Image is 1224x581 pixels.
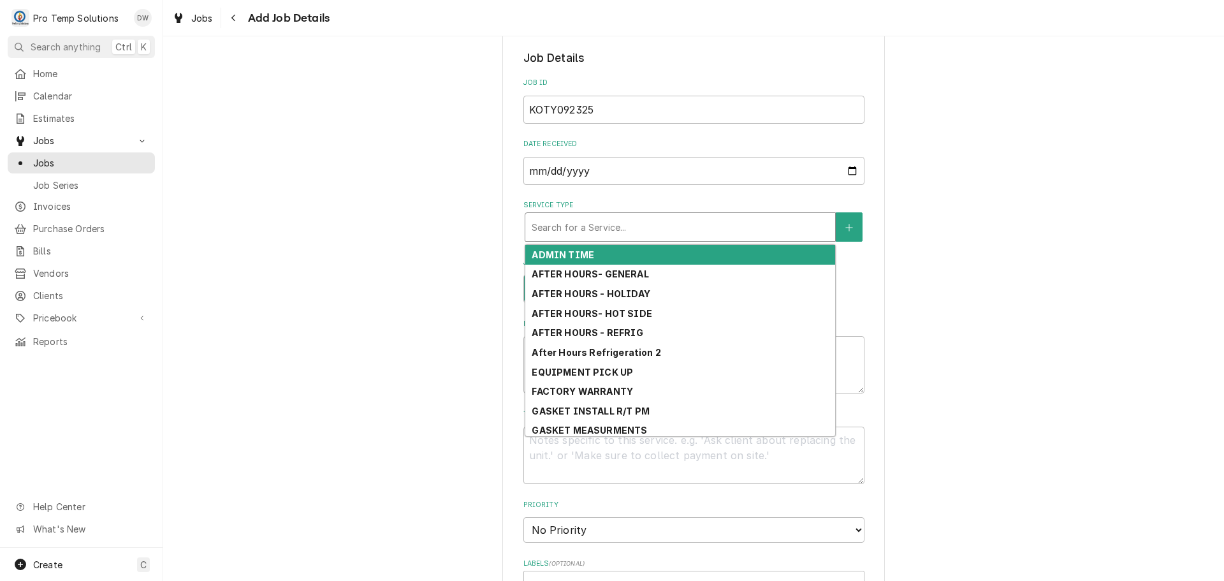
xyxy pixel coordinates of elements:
[523,500,864,510] label: Priority
[523,50,864,66] legend: Job Details
[8,496,155,517] a: Go to Help Center
[523,319,864,393] div: Reason For Call
[33,522,147,536] span: What's New
[523,409,864,484] div: Technician Instructions
[33,289,149,302] span: Clients
[532,288,650,299] strong: AFTER HOURS - HOLIDAY
[523,139,864,184] div: Date Received
[8,285,155,306] a: Clients
[33,335,149,348] span: Reports
[33,179,149,192] span: Job Series
[167,8,218,29] a: Jobs
[532,367,633,378] strong: EQUIPMENT PICK UP
[244,10,330,27] span: Add Job Details
[33,500,147,513] span: Help Center
[8,307,155,328] a: Go to Pricebook
[845,223,853,232] svg: Create New Service
[8,240,155,261] a: Bills
[523,157,864,185] input: yyyy-mm-dd
[523,258,864,303] div: Job Type
[532,268,648,279] strong: AFTER HOURS- GENERAL
[8,130,155,151] a: Go to Jobs
[8,108,155,129] a: Estimates
[523,139,864,149] label: Date Received
[532,308,652,319] strong: AFTER HOURS- HOT SIDE
[532,406,649,416] strong: GASKET INSTALL R/T PM
[549,560,585,567] span: ( optional )
[33,267,149,280] span: Vendors
[33,244,149,258] span: Bills
[224,8,244,28] button: Navigate back
[191,11,213,25] span: Jobs
[8,218,155,239] a: Purchase Orders
[33,89,149,103] span: Calendar
[115,40,132,54] span: Ctrl
[8,85,155,107] a: Calendar
[8,152,155,173] a: Jobs
[523,559,864,569] label: Labels
[134,9,152,27] div: DW
[836,212,863,242] button: Create New Service
[523,78,864,123] div: Job ID
[532,249,594,260] strong: ADMIN TIME
[11,9,29,27] div: Pro Temp Solutions's Avatar
[33,200,149,213] span: Invoices
[140,558,147,571] span: C
[532,327,643,338] strong: AFTER HOURS - REFRIG
[8,63,155,84] a: Home
[33,112,149,125] span: Estimates
[33,156,149,170] span: Jobs
[141,40,147,54] span: K
[33,222,149,235] span: Purchase Orders
[134,9,152,27] div: Dana Williams's Avatar
[523,319,864,329] label: Reason For Call
[8,36,155,58] button: Search anythingCtrlK
[523,200,864,242] div: Service Type
[532,347,660,358] strong: After Hours Refrigeration 2
[523,78,864,88] label: Job ID
[33,559,62,570] span: Create
[8,263,155,284] a: Vendors
[33,134,129,147] span: Jobs
[523,500,864,543] div: Priority
[31,40,101,54] span: Search anything
[523,200,864,210] label: Service Type
[33,311,129,325] span: Pricebook
[532,386,633,397] strong: FACTORY WARRANTY
[33,67,149,80] span: Home
[523,258,864,268] label: Job Type
[8,518,155,540] a: Go to What's New
[33,11,119,25] div: Pro Temp Solutions
[11,9,29,27] div: P
[532,425,647,436] strong: GASKET MEASURMENTS
[8,331,155,352] a: Reports
[8,175,155,196] a: Job Series
[8,196,155,217] a: Invoices
[523,409,864,420] label: Technician Instructions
